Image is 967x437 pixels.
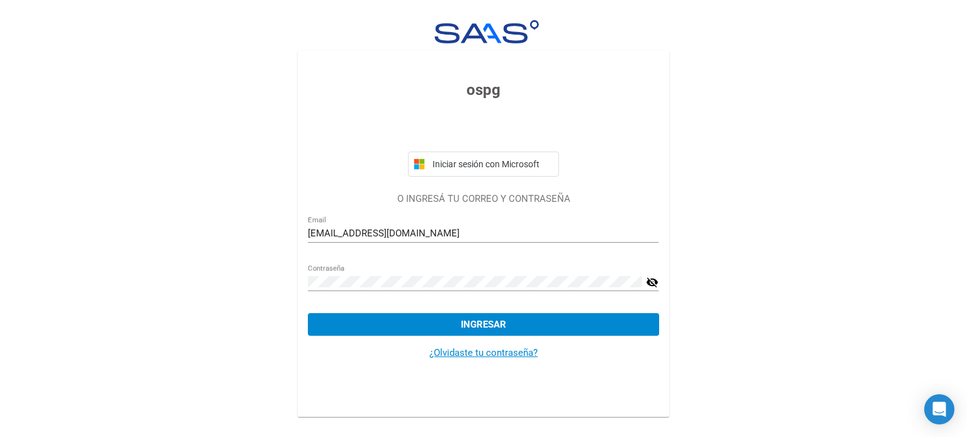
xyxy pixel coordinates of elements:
[461,319,506,330] span: Ingresar
[408,152,559,177] button: Iniciar sesión con Microsoft
[924,394,954,424] div: Open Intercom Messenger
[402,115,565,143] iframe: Botón Iniciar sesión con Google
[430,159,553,169] span: Iniciar sesión con Microsoft
[308,192,659,206] p: O INGRESÁ TU CORREO Y CONTRASEÑA
[646,275,659,290] mat-icon: visibility_off
[429,347,538,358] a: ¿Olvidaste tu contraseña?
[308,313,659,336] button: Ingresar
[308,79,659,101] h3: ospg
